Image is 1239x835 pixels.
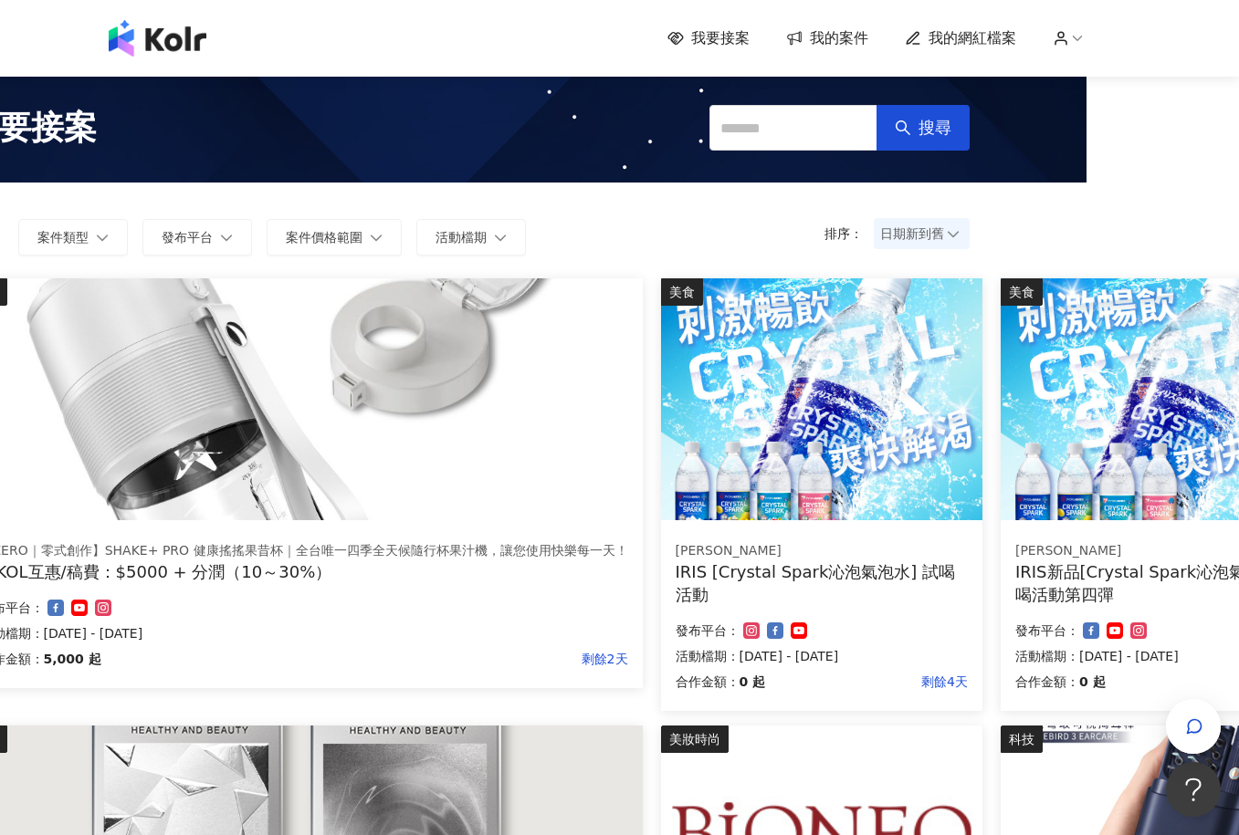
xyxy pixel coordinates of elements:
[786,28,868,48] a: 我的案件
[1001,725,1043,753] div: 科技
[661,725,729,753] div: 美妝時尚
[877,105,970,151] button: 搜尋
[676,542,968,560] div: [PERSON_NAME]
[1166,762,1221,817] iframe: Help Scout Beacon - Open
[162,230,213,245] span: 發布平台
[765,671,968,693] p: 剩餘4天
[1015,620,1079,642] p: 發布平台：
[676,671,740,693] p: 合作金額：
[109,20,206,57] img: logo
[676,560,968,606] div: IRIS [Crystal Spark沁泡氣泡水] 試喝活動
[824,226,874,241] p: 排序：
[676,645,968,667] p: 活動檔期：[DATE] - [DATE]
[1015,671,1079,693] p: 合作金額：
[101,648,628,670] p: 剩餘2天
[436,230,487,245] span: 活動檔期
[661,278,703,306] div: 美食
[286,230,362,245] span: 案件價格範圍
[1079,671,1106,693] p: 0 起
[676,620,740,642] p: 發布平台：
[895,120,911,136] span: search
[1001,278,1043,306] div: 美食
[667,28,750,48] a: 我要接案
[416,219,526,256] button: 活動檔期
[142,219,252,256] button: 發布平台
[740,671,766,693] p: 0 起
[18,219,128,256] button: 案件類型
[44,648,101,670] p: 5,000 起
[880,220,963,247] span: 日期新到舊
[810,28,868,48] span: 我的案件
[661,278,982,520] img: Crystal Spark 沁泡氣泡水
[919,118,951,138] span: 搜尋
[905,28,1016,48] a: 我的網紅檔案
[37,230,89,245] span: 案件類型
[267,219,402,256] button: 案件價格範圍
[929,28,1016,48] span: 我的網紅檔案
[691,28,750,48] span: 我要接案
